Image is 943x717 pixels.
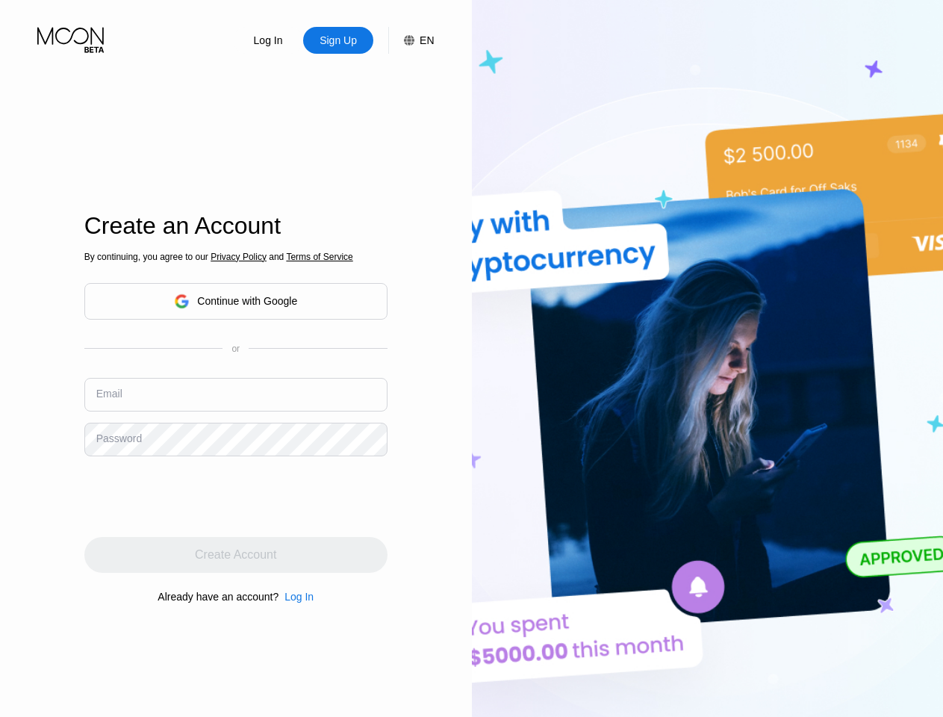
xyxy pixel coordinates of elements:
iframe: reCAPTCHA [84,468,311,526]
div: Password [96,432,142,444]
div: Log In [252,33,284,48]
div: Continue with Google [197,295,297,307]
div: Log In [233,27,303,54]
div: Create an Account [84,212,388,240]
div: Log In [278,591,314,603]
div: Sign Up [318,33,358,48]
div: Email [96,388,122,400]
div: Sign Up [303,27,373,54]
div: Log In [284,591,314,603]
span: Terms of Service [286,252,352,262]
div: By continuing, you agree to our [84,252,388,262]
div: or [231,344,240,354]
div: EN [388,27,434,54]
div: Continue with Google [84,283,388,320]
div: EN [420,34,434,46]
span: and [267,252,287,262]
span: Privacy Policy [211,252,267,262]
div: Already have an account? [158,591,278,603]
